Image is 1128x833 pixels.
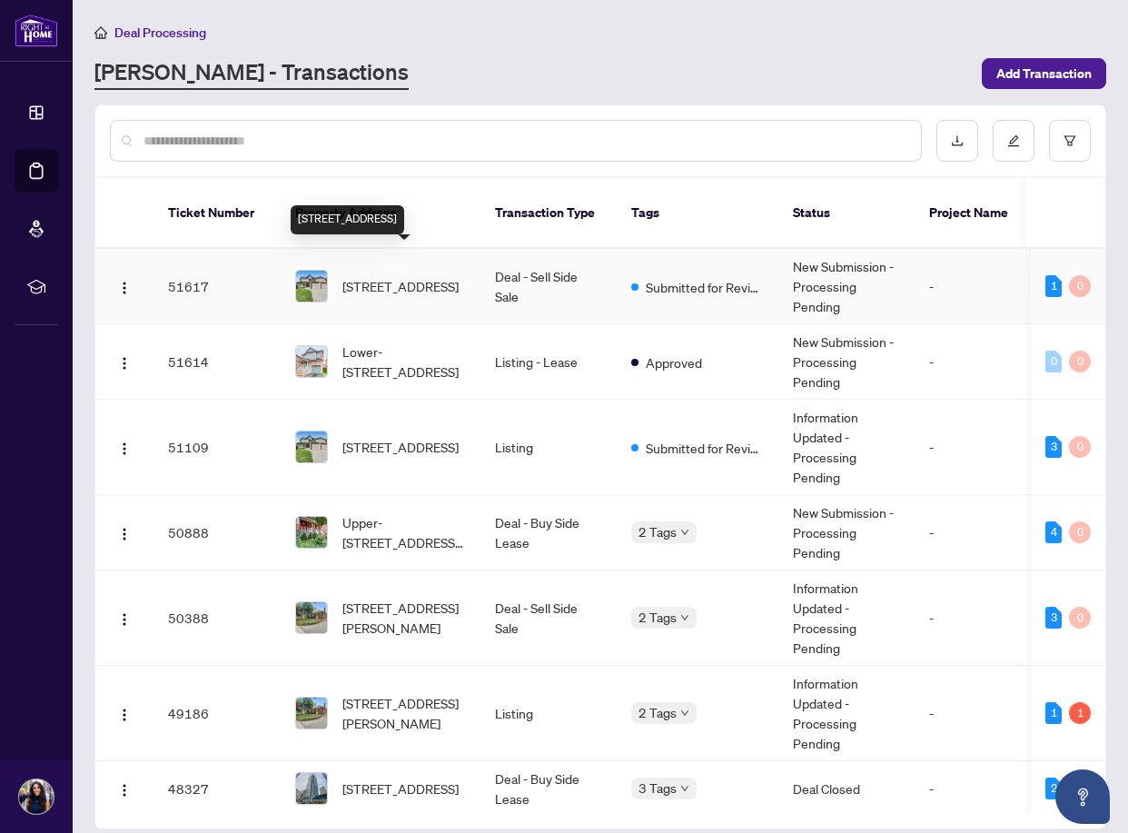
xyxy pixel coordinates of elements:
span: [STREET_ADDRESS] [342,778,459,798]
img: thumbnail-img [296,602,327,633]
td: Listing - Lease [480,324,617,400]
td: Deal Closed [778,761,915,817]
span: down [680,784,689,793]
td: Listing [480,400,617,495]
span: down [680,528,689,537]
img: thumbnail-img [296,517,327,548]
span: 3 Tags [638,778,677,798]
div: 4 [1045,521,1062,543]
span: [STREET_ADDRESS] [342,276,459,296]
div: 1 [1045,275,1062,297]
img: Profile Icon [19,779,54,814]
th: Project Name [915,178,1024,249]
button: filter [1049,120,1091,162]
div: 0 [1069,351,1091,372]
td: - [915,249,1024,324]
td: Deal - Buy Side Lease [480,495,617,570]
th: Ticket Number [153,178,281,249]
button: Open asap [1055,769,1110,824]
span: down [680,709,689,718]
td: Listing [480,666,617,761]
span: Submitted for Review [646,277,764,297]
td: 51617 [153,249,281,324]
td: Information Updated - Processing Pending [778,400,915,495]
td: Information Updated - Processing Pending [778,666,915,761]
div: 0 [1069,607,1091,629]
div: 0 [1069,275,1091,297]
img: thumbnail-img [296,431,327,462]
td: - [915,570,1024,666]
td: Deal - Sell Side Sale [480,249,617,324]
div: 3 [1045,436,1062,458]
td: Deal - Sell Side Sale [480,570,617,666]
span: [STREET_ADDRESS] [342,437,459,457]
td: - [915,761,1024,817]
div: 0 [1045,351,1062,372]
td: New Submission - Processing Pending [778,495,915,570]
td: - [915,400,1024,495]
td: - [915,666,1024,761]
button: Logo [110,432,139,461]
td: 51109 [153,400,281,495]
span: edit [1007,134,1020,147]
button: Logo [110,603,139,632]
div: 3 [1045,607,1062,629]
span: download [951,134,964,147]
span: Add Transaction [996,59,1092,88]
img: thumbnail-img [296,698,327,729]
th: Property Address [281,178,480,249]
td: - [915,324,1024,400]
img: Logo [117,356,132,371]
span: Lower-[STREET_ADDRESS] [342,342,466,382]
img: Logo [117,612,132,627]
button: Logo [110,774,139,803]
img: logo [15,14,58,47]
td: 51614 [153,324,281,400]
div: 1 [1045,702,1062,724]
a: [PERSON_NAME] - Transactions [94,57,409,90]
div: 2 [1045,778,1062,799]
span: filter [1064,134,1076,147]
div: 0 [1069,436,1091,458]
td: Deal - Buy Side Lease [480,761,617,817]
span: Approved [646,352,702,372]
td: 49186 [153,666,281,761]
button: Logo [110,699,139,728]
th: Transaction Type [480,178,617,249]
button: download [936,120,978,162]
img: Logo [117,783,132,798]
img: Logo [117,708,132,722]
span: Submitted for Review [646,438,764,458]
button: Add Transaction [982,58,1106,89]
th: Status [778,178,915,249]
span: Upper-[STREET_ADDRESS][PERSON_NAME] [342,512,466,552]
span: home [94,26,107,39]
td: 50888 [153,495,281,570]
img: thumbnail-img [296,773,327,804]
img: Logo [117,527,132,541]
span: 2 Tags [638,607,677,628]
div: 1 [1069,702,1091,724]
span: down [680,613,689,622]
span: [STREET_ADDRESS][PERSON_NAME] [342,598,466,638]
div: [STREET_ADDRESS] [291,205,404,234]
td: - [915,495,1024,570]
img: thumbnail-img [296,271,327,302]
div: 0 [1069,521,1091,543]
td: New Submission - Processing Pending [778,324,915,400]
td: 50388 [153,570,281,666]
td: Information Updated - Processing Pending [778,570,915,666]
img: Logo [117,441,132,456]
span: 2 Tags [638,702,677,723]
button: Logo [110,347,139,376]
button: Logo [110,272,139,301]
td: 48327 [153,761,281,817]
button: edit [993,120,1034,162]
td: New Submission - Processing Pending [778,249,915,324]
button: Logo [110,518,139,547]
img: thumbnail-img [296,346,327,377]
span: [STREET_ADDRESS][PERSON_NAME] [342,693,466,733]
span: Deal Processing [114,25,206,41]
span: 2 Tags [638,521,677,542]
th: Tags [617,178,778,249]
